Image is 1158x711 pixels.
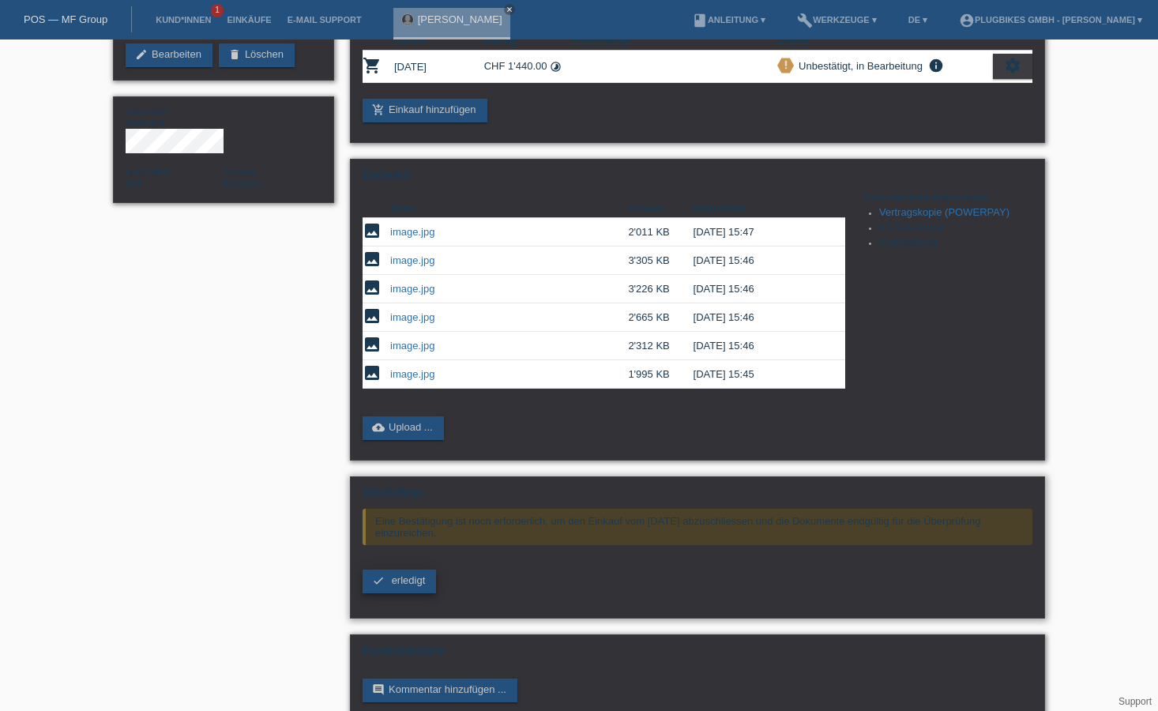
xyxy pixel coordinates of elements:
i: delete [228,48,241,61]
th: Betrag [484,32,574,51]
td: [DATE] 15:46 [694,332,823,360]
td: 3'226 KB [628,275,693,303]
a: add_shopping_cartEinkauf hinzufügen [363,99,487,122]
a: image.jpg [390,340,434,352]
i: info [927,58,946,73]
span: 1 [211,4,224,17]
a: commentKommentar hinzufügen ... [363,679,517,702]
i: account_circle [959,13,975,28]
a: deleteLöschen [219,43,295,67]
span: Deutsch [224,178,261,190]
td: 3'305 KB [628,246,693,275]
a: Kund*innen [148,15,219,24]
a: cloud_uploadUpload ... [363,416,444,440]
a: [PERSON_NAME] [418,13,502,25]
td: 2'011 KB [628,218,693,246]
span: Schweiz [126,178,141,190]
a: image.jpg [390,283,434,295]
a: image.jpg [390,254,434,266]
h2: Dateien [363,167,1032,191]
i: cloud_upload [372,421,385,434]
td: [DATE] [394,51,484,83]
i: add_shopping_cart [372,103,385,116]
a: DE ▾ [900,15,935,24]
i: image [363,335,382,354]
i: image [363,250,382,269]
a: Vertragskopie (POWERPAY) [879,206,1009,218]
i: Fixe Raten (12 Raten) [550,61,562,73]
td: [DATE] 15:46 [694,275,823,303]
a: close [504,4,515,15]
th: Datum/Zeit [694,199,823,218]
td: [DATE] 15:46 [694,303,823,332]
td: [DATE] 15:45 [694,360,823,389]
th: Grösse [628,199,693,218]
div: Eine Bestätigung ist noch erforderlich, um den Einkauf vom [DATE] abzuschliessen und die Dokument... [363,509,1032,545]
h4: Erforderliche Dokumente [865,191,1032,203]
th: Datum [394,32,484,51]
i: build [797,13,813,28]
i: comment [372,683,385,696]
span: erledigt [392,574,426,586]
td: [DATE] 15:47 [694,218,823,246]
div: Weiblich [126,105,224,129]
i: image [363,363,382,382]
td: [DATE] 15:46 [694,246,823,275]
span: Nationalität [126,167,169,177]
a: image.jpg [390,226,434,238]
h2: Workflow [363,485,1032,509]
a: account_circlePlugBikes GmbH - [PERSON_NAME] ▾ [951,15,1150,24]
li: ID-/Passkopie [879,221,1032,236]
i: priority_high [780,59,791,70]
a: Support [1119,696,1152,707]
i: image [363,221,382,240]
i: image [363,278,382,297]
a: editBearbeiten [126,43,212,67]
span: Geschlecht [126,107,169,116]
i: book [692,13,708,28]
a: Einkäufe [219,15,279,24]
i: edit [135,48,148,61]
a: check erledigt [363,570,436,593]
a: image.jpg [390,368,434,380]
span: Sprache [224,167,256,177]
li: Kaufquittung [879,236,1032,251]
h2: Kommentare [363,643,1032,667]
td: 2'665 KB [628,303,693,332]
i: settings [1004,57,1021,74]
i: close [506,6,513,13]
i: POSP00027601 [363,56,382,75]
i: image [363,307,382,325]
th: Datei [390,199,628,218]
th: Kommentar [573,32,777,51]
td: 2'312 KB [628,332,693,360]
td: CHF 1'440.00 [484,51,574,83]
div: Unbestätigt, in Bearbeitung [794,58,923,74]
a: POS — MF Group [24,13,107,25]
a: bookAnleitung ▾ [684,15,773,24]
i: check [372,574,385,587]
td: 1'995 KB [628,360,693,389]
th: Status [777,32,993,51]
a: buildWerkzeuge ▾ [789,15,885,24]
a: image.jpg [390,311,434,323]
a: E-Mail Support [280,15,370,24]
